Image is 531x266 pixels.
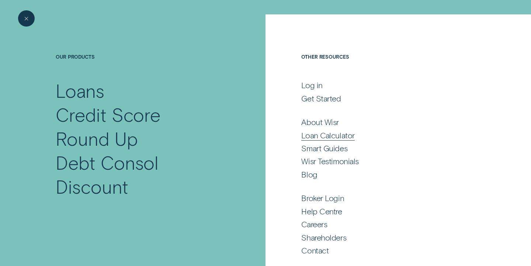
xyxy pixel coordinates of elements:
a: Contact [301,245,475,255]
a: Careers [301,219,475,229]
a: Help Centre [301,206,475,216]
button: Close Menu [18,10,35,27]
h4: Our Products [56,54,227,79]
div: Contact [301,245,329,255]
div: Smart Guides [301,143,347,153]
a: Round Up [56,127,227,151]
div: Blog [301,169,317,179]
div: Shareholders [301,232,346,242]
div: Wisr Testimonials [301,156,359,166]
a: Get Started [301,93,475,103]
div: Careers [301,219,327,229]
a: Credit Score [56,103,227,127]
a: Wisr Testimonials [301,156,475,166]
div: Log in [301,80,322,90]
a: Blog [301,169,475,179]
a: Loan Calculator [301,130,475,140]
div: Loans [56,79,104,103]
div: Broker Login [301,193,344,203]
a: Debt Consol Discount [56,151,227,198]
a: Loans [56,79,227,103]
div: Round Up [56,127,138,151]
div: Loan Calculator [301,130,355,140]
a: Log in [301,80,475,90]
a: Smart Guides [301,143,475,153]
div: Credit Score [56,103,160,127]
a: Broker Login [301,193,475,203]
div: Get Started [301,93,341,103]
div: Help Centre [301,206,342,216]
a: Shareholders [301,232,475,242]
div: About Wisr [301,117,339,127]
h4: Other Resources [301,54,475,79]
a: About Wisr [301,117,475,127]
